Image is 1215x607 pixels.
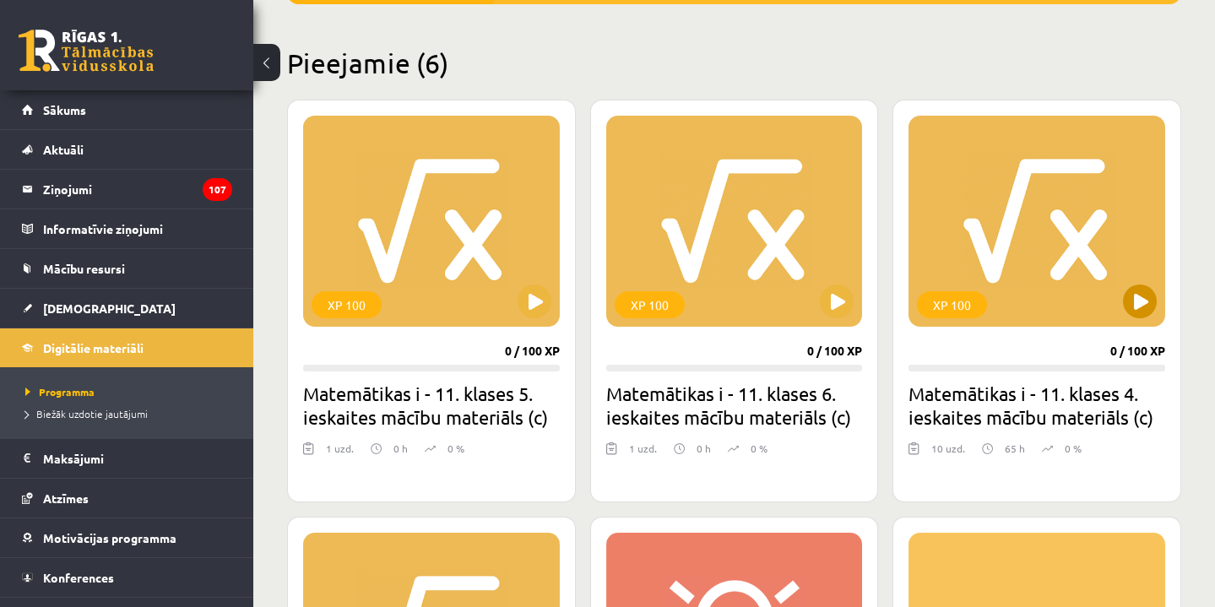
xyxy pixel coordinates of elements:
a: [DEMOGRAPHIC_DATA] [22,289,232,328]
i: 107 [203,178,232,201]
a: Atzīmes [22,479,232,518]
a: Konferences [22,558,232,597]
h2: Matemātikas i - 11. klases 5. ieskaites mācību materiāls (c) [303,382,560,429]
h2: Pieejamie (6) [287,46,1181,79]
p: 0 % [447,441,464,456]
span: Programma [25,385,95,398]
h2: Matemātikas i - 11. klases 6. ieskaites mācību materiāls (c) [606,382,863,429]
a: Maksājumi [22,439,232,478]
div: 10 uzd. [931,441,965,466]
span: Biežāk uzdotie jautājumi [25,407,148,420]
div: 1 uzd. [629,441,657,466]
a: Informatīvie ziņojumi [22,209,232,248]
legend: Ziņojumi [43,170,232,209]
span: Mācību resursi [43,261,125,276]
legend: Informatīvie ziņojumi [43,209,232,248]
a: Motivācijas programma [22,518,232,557]
a: Sākums [22,90,232,129]
a: Mācību resursi [22,249,232,288]
a: Digitālie materiāli [22,328,232,367]
span: [DEMOGRAPHIC_DATA] [43,301,176,316]
legend: Maksājumi [43,439,232,478]
p: 0 h [393,441,408,456]
p: 0 % [751,441,768,456]
h2: Matemātikas i - 11. klases 4. ieskaites mācību materiāls (c) [909,382,1165,429]
a: Biežāk uzdotie jautājumi [25,406,236,421]
p: 0 % [1065,441,1082,456]
span: Atzīmes [43,490,89,506]
a: Aktuāli [22,130,232,169]
span: Sākums [43,102,86,117]
span: Aktuāli [43,142,84,157]
a: Ziņojumi107 [22,170,232,209]
a: Rīgas 1. Tālmācības vidusskola [19,30,154,72]
span: Konferences [43,570,114,585]
div: XP 100 [917,291,987,318]
span: Motivācijas programma [43,530,176,545]
div: XP 100 [312,291,382,318]
div: XP 100 [615,291,685,318]
a: Programma [25,384,236,399]
p: 65 h [1005,441,1025,456]
span: Digitālie materiāli [43,340,144,355]
p: 0 h [697,441,711,456]
div: 1 uzd. [326,441,354,466]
